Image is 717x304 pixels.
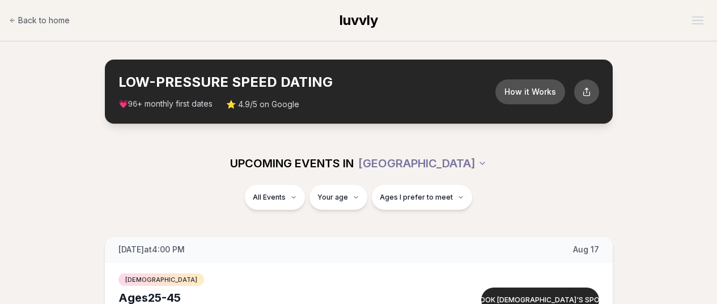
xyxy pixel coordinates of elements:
h2: LOW-PRESSURE SPEED DATING [118,73,495,91]
span: 💗 + monthly first dates [118,98,213,110]
a: luvvly [340,11,378,29]
span: ⭐ 4.9/5 on Google [226,99,299,110]
span: Back to home [18,15,70,26]
button: Ages I prefer to meet [372,185,472,210]
span: luvvly [340,12,378,28]
span: UPCOMING EVENTS IN [230,155,354,171]
span: Aug 17 [573,244,599,255]
button: All Events [245,185,305,210]
span: [DEMOGRAPHIC_DATA] [118,273,204,286]
span: Ages I prefer to meet [380,193,453,202]
span: [DATE] at 4:00 PM [118,244,185,255]
button: [GEOGRAPHIC_DATA] [358,151,487,176]
a: Back to home [9,9,70,32]
span: All Events [253,193,286,202]
span: Your age [317,193,348,202]
button: Your age [309,185,367,210]
span: 96 [128,100,138,109]
button: How it Works [495,79,565,104]
button: Open menu [688,12,708,29]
